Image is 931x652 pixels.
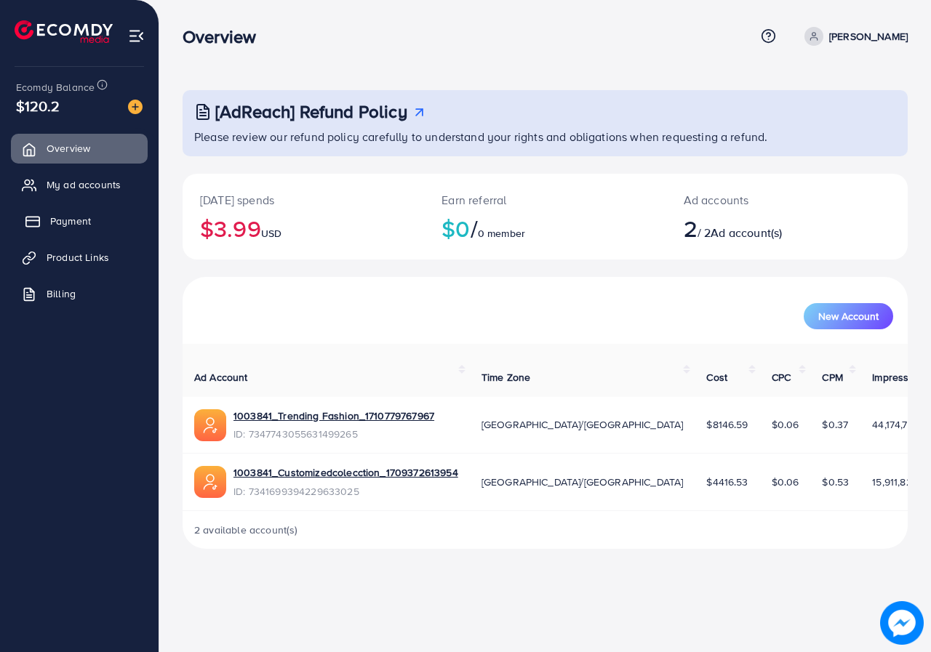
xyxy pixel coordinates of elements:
[183,26,268,47] h3: Overview
[804,303,893,329] button: New Account
[441,191,648,209] p: Earn referral
[261,226,281,241] span: USD
[194,523,298,537] span: 2 available account(s)
[880,601,924,645] img: image
[200,191,407,209] p: [DATE] spends
[233,408,434,423] a: 1003841_Trending Fashion_1710779767967
[194,128,899,145] p: Please review our refund policy carefully to understand your rights and obligations when requesti...
[872,370,923,385] span: Impression
[11,170,148,199] a: My ad accounts
[47,286,76,301] span: Billing
[706,475,748,489] span: $4416.53
[799,27,908,46] a: [PERSON_NAME]
[16,95,60,116] span: $120.2
[47,141,90,156] span: Overview
[11,243,148,272] a: Product Links
[711,225,782,241] span: Ad account(s)
[47,177,121,192] span: My ad accounts
[471,212,478,245] span: /
[194,370,248,385] span: Ad Account
[684,212,698,245] span: 2
[128,100,143,114] img: image
[482,370,530,385] span: Time Zone
[200,214,407,242] h2: $3.99
[47,250,109,265] span: Product Links
[822,475,849,489] span: $0.53
[482,475,684,489] span: [GEOGRAPHIC_DATA]/[GEOGRAPHIC_DATA]
[194,409,226,441] img: ic-ads-acc.e4c84228.svg
[772,370,791,385] span: CPC
[706,370,727,385] span: Cost
[872,417,920,432] span: 44,174,760
[194,466,226,498] img: ic-ads-acc.e4c84228.svg
[11,206,148,236] a: Payment
[822,370,842,385] span: CPM
[772,475,799,489] span: $0.06
[233,427,434,441] span: ID: 7347743055631499265
[818,311,879,321] span: New Account
[233,465,458,480] a: 1003841_Customizedcolecction_1709372613954
[128,28,145,44] img: menu
[11,134,148,163] a: Overview
[706,417,748,432] span: $8146.59
[482,417,684,432] span: [GEOGRAPHIC_DATA]/[GEOGRAPHIC_DATA]
[829,28,908,45] p: [PERSON_NAME]
[772,417,799,432] span: $0.06
[872,475,918,489] span: 15,911,828
[233,484,458,499] span: ID: 7341699394229633025
[15,20,113,43] img: logo
[215,101,407,122] h3: [AdReach] Refund Policy
[16,80,95,94] span: Ecomdy Balance
[684,191,830,209] p: Ad accounts
[50,214,91,228] span: Payment
[478,226,525,241] span: 0 member
[441,214,648,242] h2: $0
[684,214,830,242] h2: / 2
[822,417,848,432] span: $0.37
[11,279,148,308] a: Billing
